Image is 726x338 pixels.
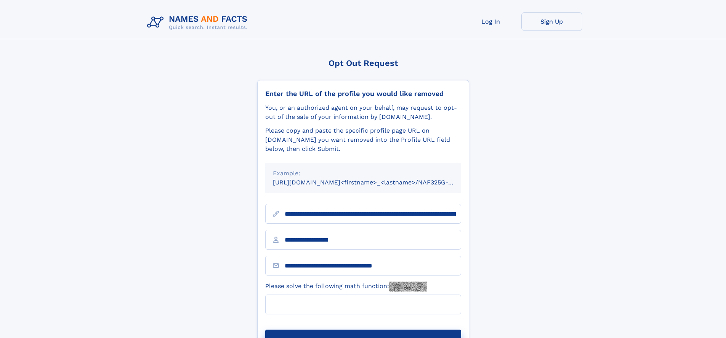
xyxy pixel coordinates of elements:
[273,179,476,186] small: [URL][DOMAIN_NAME]<firstname>_<lastname>/NAF325G-xxxxxxxx
[265,126,461,154] div: Please copy and paste the specific profile page URL on [DOMAIN_NAME] you want removed into the Pr...
[273,169,454,178] div: Example:
[265,103,461,122] div: You, or an authorized agent on your behalf, may request to opt-out of the sale of your informatio...
[521,12,582,31] a: Sign Up
[265,282,427,292] label: Please solve the following math function:
[257,58,469,68] div: Opt Out Request
[460,12,521,31] a: Log In
[265,90,461,98] div: Enter the URL of the profile you would like removed
[144,12,254,33] img: Logo Names and Facts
